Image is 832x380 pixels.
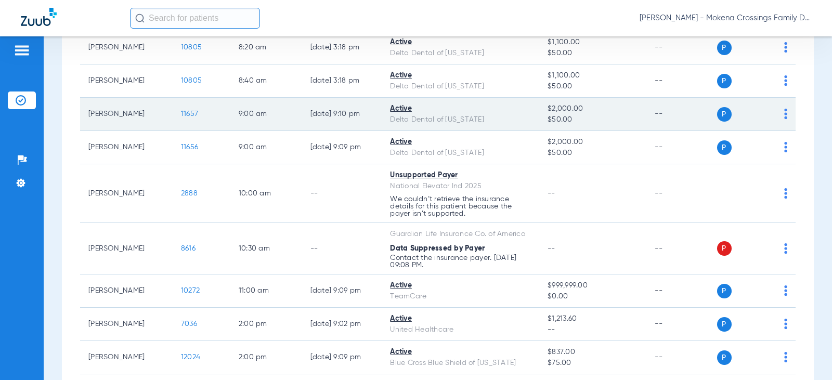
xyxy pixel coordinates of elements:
img: group-dot-blue.svg [784,142,787,152]
span: P [717,284,732,298]
td: -- [646,341,717,374]
td: [DATE] 9:10 PM [302,98,382,131]
td: [DATE] 9:02 PM [302,308,382,341]
span: 7036 [181,320,197,327]
span: $999,999.00 [548,280,638,291]
div: Blue Cross Blue Shield of [US_STATE] [390,358,531,369]
span: 12024 [181,353,200,361]
div: Active [390,137,531,148]
span: $2,000.00 [548,103,638,114]
td: 8:40 AM [230,64,302,98]
td: 2:00 PM [230,341,302,374]
div: Active [390,280,531,291]
td: [PERSON_NAME] [80,98,173,131]
td: 2:00 PM [230,308,302,341]
td: 10:30 AM [230,223,302,274]
span: P [717,241,732,256]
td: [DATE] 9:09 PM [302,274,382,308]
td: -- [646,274,717,308]
td: [PERSON_NAME] [80,308,173,341]
td: 8:20 AM [230,31,302,64]
span: P [717,107,732,122]
img: group-dot-blue.svg [784,243,787,254]
div: Unsupported Payer [390,170,531,181]
td: [DATE] 9:09 PM [302,341,382,374]
div: Active [390,347,531,358]
img: group-dot-blue.svg [784,319,787,329]
span: $0.00 [548,291,638,302]
span: [PERSON_NAME] - Mokena Crossings Family Dental [640,13,811,23]
td: 9:00 AM [230,98,302,131]
span: $2,000.00 [548,137,638,148]
td: [PERSON_NAME] [80,341,173,374]
td: -- [646,308,717,341]
td: [DATE] 9:09 PM [302,131,382,164]
img: group-dot-blue.svg [784,75,787,86]
img: group-dot-blue.svg [784,42,787,53]
div: United Healthcare [390,324,531,335]
span: Data Suppressed by Payer [390,245,485,252]
span: $837.00 [548,347,638,358]
td: -- [646,64,717,98]
div: Delta Dental of [US_STATE] [390,81,531,92]
img: group-dot-blue.svg [784,285,787,296]
td: -- [646,31,717,64]
td: -- [646,164,717,223]
div: National Elevator Ind 2025 [390,181,531,192]
p: Contact the insurance payer. [DATE] 09:08 PM. [390,254,531,269]
div: TeamCare [390,291,531,302]
div: Delta Dental of [US_STATE] [390,48,531,59]
td: [DATE] 3:18 PM [302,31,382,64]
span: $50.00 [548,48,638,59]
img: Zuub Logo [21,8,57,26]
div: Active [390,37,531,48]
span: $50.00 [548,114,638,125]
span: 8616 [181,245,196,252]
td: [PERSON_NAME] [80,131,173,164]
span: $1,100.00 [548,37,638,48]
span: -- [548,245,555,252]
span: $1,100.00 [548,70,638,81]
div: Guardian Life Insurance Co. of America [390,229,531,240]
span: P [717,317,732,332]
span: -- [548,324,638,335]
span: 11656 [181,143,198,151]
span: $1,213.60 [548,313,638,324]
div: Delta Dental of [US_STATE] [390,148,531,159]
span: P [717,41,732,55]
span: 10805 [181,77,202,84]
p: We couldn’t retrieve the insurance details for this patient because the payer isn’t supported. [390,195,531,217]
span: -- [548,190,555,197]
span: 11657 [181,110,198,117]
span: $50.00 [548,148,638,159]
img: group-dot-blue.svg [784,188,787,199]
img: hamburger-icon [14,44,30,57]
div: Active [390,70,531,81]
td: [PERSON_NAME] [80,223,173,274]
td: [PERSON_NAME] [80,274,173,308]
span: $50.00 [548,81,638,92]
td: [PERSON_NAME] [80,164,173,223]
img: group-dot-blue.svg [784,352,787,362]
td: -- [302,223,382,274]
span: P [717,140,732,155]
span: P [717,74,732,88]
div: Active [390,313,531,324]
td: [DATE] 3:18 PM [302,64,382,98]
td: -- [646,223,717,274]
span: 10272 [181,287,200,294]
div: Active [390,103,531,114]
td: 9:00 AM [230,131,302,164]
td: [PERSON_NAME] [80,31,173,64]
span: 10805 [181,44,202,51]
span: 2888 [181,190,198,197]
img: group-dot-blue.svg [784,109,787,119]
td: -- [302,164,382,223]
td: 10:00 AM [230,164,302,223]
span: P [717,350,732,365]
td: [PERSON_NAME] [80,64,173,98]
input: Search for patients [130,8,260,29]
span: $75.00 [548,358,638,369]
td: -- [646,98,717,131]
td: 11:00 AM [230,274,302,308]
